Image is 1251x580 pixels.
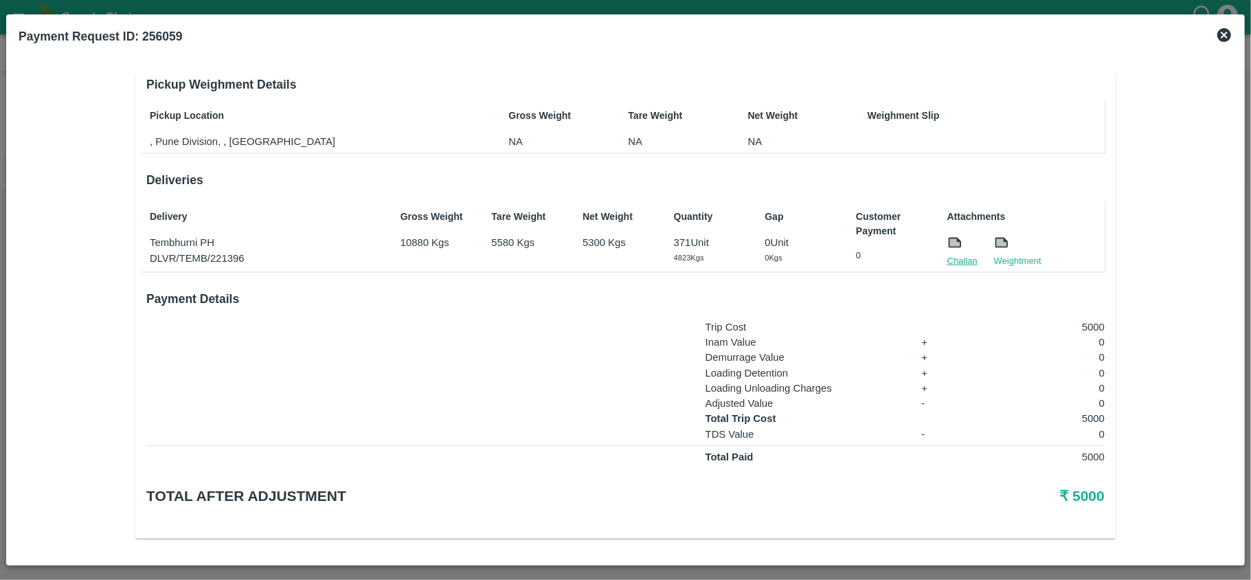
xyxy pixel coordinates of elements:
p: 5300 Kgs [583,235,657,250]
p: 371 Unit [674,235,748,250]
p: , Pune Division, , [GEOGRAPHIC_DATA] [150,134,463,149]
p: Customer Payment [856,210,930,238]
h6: Payment Details [146,289,1105,309]
h6: Deliveries [146,170,1105,190]
p: + [922,335,955,350]
p: Pickup Location [150,109,463,123]
p: 0 [971,350,1105,365]
p: NA [748,134,822,149]
p: Tare Weight [629,109,703,123]
a: Challan [947,254,978,268]
p: Loading Detention [706,366,905,381]
p: Net Weight [748,109,822,123]
p: 5000 [971,320,1105,335]
p: + [922,366,955,381]
p: Gross Weight [401,210,475,224]
strong: Total Paid [706,451,754,462]
p: 0 [856,249,930,263]
p: 5000 [971,411,1105,426]
span: 0 Kgs [765,254,782,262]
p: Net Weight [583,210,657,224]
p: 0 [971,366,1105,381]
p: - [922,427,955,442]
p: + [922,381,955,396]
p: Loading Unloading Charges [706,381,905,396]
p: Attachments [947,210,1101,224]
span: 4823 Kgs [674,254,704,262]
p: TDS Value [706,427,905,442]
p: - [922,396,955,411]
p: 0 [971,396,1105,411]
p: Tare Weight [491,210,565,224]
h5: Total after adjustment [146,487,785,506]
p: 0 Unit [765,235,839,250]
p: Delivery [150,210,383,224]
h6: Pickup Weighment Details [146,75,1105,94]
p: NA [508,134,583,149]
a: Weightment [994,254,1041,268]
p: 0 [971,381,1105,396]
p: Trip Cost [706,320,905,335]
p: Demurrage Value [706,350,905,365]
p: Gross Weight [508,109,583,123]
p: Quantity [674,210,748,224]
p: Weighment Slip [868,109,1101,123]
p: 0 [971,427,1105,442]
p: 5580 Kgs [491,235,565,250]
p: 5000 [971,449,1105,465]
p: 10880 Kgs [401,235,475,250]
p: DLVR/TEMB/221396 [150,251,383,266]
b: Payment Request ID: 256059 [19,30,182,43]
p: NA [629,134,703,149]
p: Inam Value [706,335,905,350]
p: Gap [765,210,839,224]
h5: ₹ 5000 [785,487,1105,506]
p: 0 [971,335,1105,350]
p: + [922,350,955,365]
p: Tembhurni PH [150,235,383,250]
p: Adjusted Value [706,396,905,411]
strong: Total Trip Cost [706,413,776,424]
